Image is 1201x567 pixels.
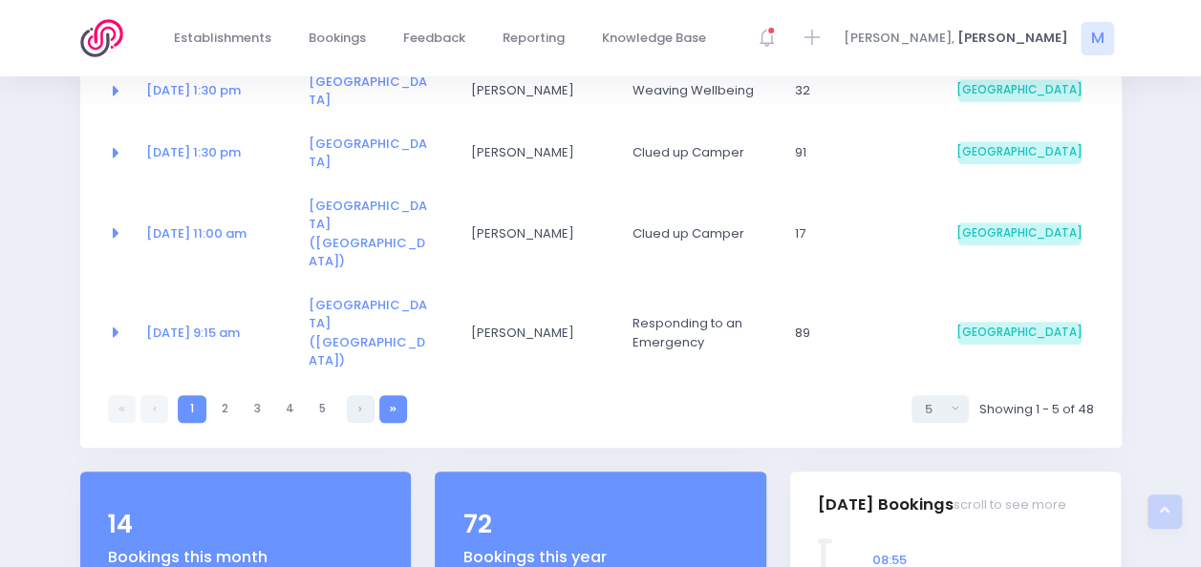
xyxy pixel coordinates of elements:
td: <a href="https://app.stjis.org.nz/establishments/203230" class="font-weight-bold">St Joseph's Sch... [296,184,459,283]
span: Knowledge Base [602,29,706,48]
td: Donna Barratt [458,283,620,383]
td: <a href="https://app.stjis.org.nz/bookings/522988" class="font-weight-bold">04 Feb at 1:30 pm</a> [134,60,296,122]
span: Showing 1 - 5 of 48 [978,400,1093,419]
td: <a href="https://app.stjis.org.nz/establishments/205121" class="font-weight-bold">St Andrew's Sch... [296,283,459,383]
span: 17 [795,224,919,243]
small: scroll to see more [954,497,1066,513]
span: Establishments [174,29,271,48]
a: [GEOGRAPHIC_DATA] [309,73,427,110]
a: [DATE] 1:30 pm [146,143,241,161]
a: Next [347,395,375,423]
a: 2 [211,395,239,423]
a: 1 [178,395,205,423]
img: Logo [80,19,135,57]
span: Clued up Camper [633,224,757,243]
td: 17 [783,184,945,283]
a: Establishments [159,20,288,57]
td: <a href="https://app.stjis.org.nz/bookings/523037" class="font-weight-bold">18 Feb at 9:15 am</a> [134,283,296,383]
div: 5 [924,400,945,419]
h3: [DATE] Bookings [818,477,1066,532]
span: [GEOGRAPHIC_DATA] [957,322,1082,345]
span: Reporting [503,29,565,48]
td: <a href="https://app.stjis.org.nz/establishments/204274" class="font-weight-bold">Glenavy School</a> [296,60,459,122]
td: Claire McCarthy [458,184,620,283]
a: Last [379,395,407,423]
a: Feedback [388,20,482,57]
a: [DATE] 9:15 am [146,324,240,342]
button: Select page size [911,395,969,423]
td: Responding to an Emergency [620,283,783,383]
td: South Island [945,184,1094,283]
span: M [1081,22,1114,55]
a: [GEOGRAPHIC_DATA] ([GEOGRAPHIC_DATA]) [309,296,427,370]
a: First [108,395,136,423]
div: 72 [462,506,738,543]
a: 4 [276,395,304,423]
td: <a href="https://app.stjis.org.nz/bookings/523006" class="font-weight-bold">13 Feb at 11:00 am</a> [134,184,296,283]
span: Responding to an Emergency [633,314,757,351]
a: 5 [309,395,336,423]
span: [PERSON_NAME] [470,224,594,243]
a: Bookings [293,20,382,57]
td: <a href="https://app.stjis.org.nz/bookings/523013" class="font-weight-bold">10 Feb at 1:30 pm</a> [134,122,296,184]
td: Clued up Camper [620,122,783,184]
td: 91 [783,122,945,184]
span: [GEOGRAPHIC_DATA] [957,141,1082,164]
a: 3 [244,395,271,423]
a: Knowledge Base [587,20,722,57]
span: 32 [795,81,919,100]
td: South Island [945,60,1094,122]
td: Kate Mansfield [458,60,620,122]
td: 32 [783,60,945,122]
span: [PERSON_NAME] [470,81,594,100]
span: [PERSON_NAME], [844,29,954,48]
span: [GEOGRAPHIC_DATA] [957,222,1082,245]
a: [GEOGRAPHIC_DATA] ([GEOGRAPHIC_DATA]) [309,197,427,271]
a: [DATE] 1:30 pm [146,81,241,99]
span: 89 [795,324,919,343]
span: Clued up Camper [633,143,757,162]
td: <a href="https://app.stjis.org.nz/establishments/203265" class="font-weight-bold">Gleniti School</a> [296,122,459,184]
span: Weaving Wellbeing [633,81,757,100]
a: Previous [140,395,168,423]
a: Reporting [487,20,581,57]
td: Clued up Camper [620,184,783,283]
span: Feedback [403,29,465,48]
span: 91 [795,143,919,162]
td: 89 [783,283,945,383]
span: [PERSON_NAME] [470,143,594,162]
div: 14 [108,506,383,543]
span: [PERSON_NAME] [957,29,1068,48]
a: [DATE] 11:00 am [146,224,247,242]
span: [GEOGRAPHIC_DATA] [957,79,1082,102]
td: South Island [945,283,1094,383]
td: South Island [945,122,1094,184]
td: Weaving Wellbeing [620,60,783,122]
span: [PERSON_NAME] [470,324,594,343]
span: Bookings [309,29,366,48]
td: Kate Hunter [458,122,620,184]
a: [GEOGRAPHIC_DATA] [309,135,427,172]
